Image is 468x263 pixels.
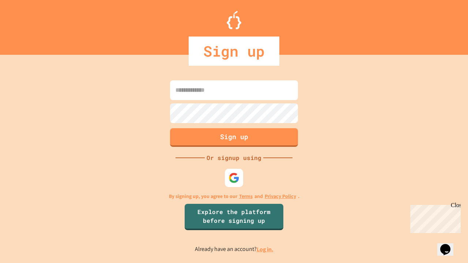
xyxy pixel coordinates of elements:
[3,3,50,46] div: Chat with us now!Close
[185,204,283,230] a: Explore the platform before signing up
[407,202,461,233] iframe: chat widget
[227,11,241,29] img: Logo.svg
[229,172,239,183] img: google-icon.svg
[195,245,273,254] p: Already have an account?
[189,37,279,66] div: Sign up
[437,234,461,256] iframe: chat widget
[239,193,253,200] a: Terms
[170,128,298,147] button: Sign up
[205,153,263,162] div: Or signup using
[265,193,296,200] a: Privacy Policy
[257,245,273,253] a: Log in.
[169,193,299,200] p: By signing up, you agree to our and .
